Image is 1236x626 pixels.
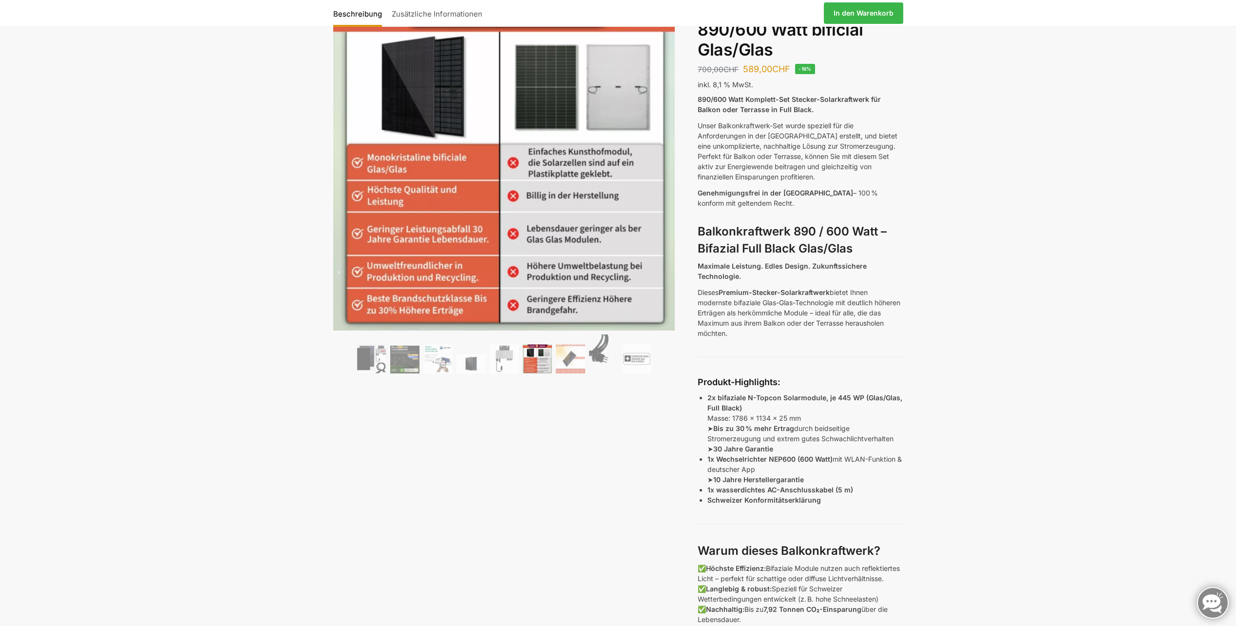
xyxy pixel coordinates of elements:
span: inkl. 8,1 % MwSt. [698,80,753,89]
p: Unser Balkonkraftwerk-Set wurde speziell für die Anforderungen in der [GEOGRAPHIC_DATA] erstellt,... [698,120,903,182]
strong: 890/600 Watt Komplett-Set Stecker-Solarkraftwerk für Balkon oder Terrasse in Full Black. [698,95,881,114]
a: Zusätzliche Informationen [387,1,487,25]
p: mit WLAN-Funktion & deutscher App ➤ [707,454,903,485]
span: -16% [795,64,815,74]
strong: 2x bifaziale N-Topcon Solarmodule, je 445 WP (Glas/Glas, Full Black) [707,393,902,412]
a: In den Warenkorb [824,2,903,24]
strong: Langlebig & robust: [706,585,772,593]
span: – 100 % konform mit geltendem Recht. [698,189,878,207]
strong: Produkt-Highlights: [698,377,780,387]
img: Bificial im Vergleich zu billig Modulen [523,344,552,373]
img: Balkonkraftwerk 890/600 Watt bificial Glas/Glas – Bild 9 [622,344,651,373]
a: Beschreibung [333,1,387,25]
img: Bificiales Hochleistungsmodul [357,344,386,373]
strong: 1x Wechselrichter NEP600 (600 Watt) [707,455,833,463]
img: Balkonkraftwerk 890/600 Watt bificial Glas/Glas – Bild 5 [490,344,519,373]
strong: Bis zu 30 % mehr Ertrag [713,424,794,432]
bdi: 589,00 [743,64,790,74]
strong: Maximale Leistung. Edles Design. Zukunftssichere Technologie. [698,262,867,280]
img: Bificial 30 % mehr Leistung [556,344,585,373]
strong: 1x wasserdichtes AC-Anschlusskabel (5 m) [707,486,853,494]
strong: 10 Jahre Herstellergarantie [713,475,804,484]
span: Genehmigungsfrei in der [GEOGRAPHIC_DATA] [698,189,853,197]
strong: Premium-Stecker-Solarkraftwerk [719,288,830,296]
img: Balkonkraftwerk 890/600 Watt bificial Glas/Glas – Bild 3 [423,344,453,373]
strong: Höchste Effizienz: [706,564,766,572]
strong: Warum dieses Balkonkraftwerk? [698,544,880,558]
img: Anschlusskabel-3meter_schweizer-stecker [589,334,618,373]
p: Dieses bietet Ihnen modernste bifaziale Glas-Glas-Technologie mit deutlich höheren Erträgen als h... [698,287,903,338]
strong: 30 Jahre Garantie [713,445,773,453]
strong: Balkonkraftwerk 890 / 600 Watt – Bifazial Full Black Glas/Glas [698,224,887,255]
strong: Nachhaltig: [706,605,744,613]
strong: Schweizer Konformitätserklärung [707,496,821,504]
img: Balkonkraftwerk 890/600 Watt bificial Glas/Glas – Bild 2 [390,346,419,373]
span: CHF [772,64,790,74]
img: Maysun [456,354,486,373]
p: Masse: 1786 x 1134 x 25 mm ➤ durch beidseitige Stromerzeugung und extrem gutes Schwachlichtverhal... [707,392,903,454]
strong: 7,92 Tonnen CO₂-Einsparung [763,605,861,613]
bdi: 700,00 [698,65,739,74]
span: CHF [723,65,739,74]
